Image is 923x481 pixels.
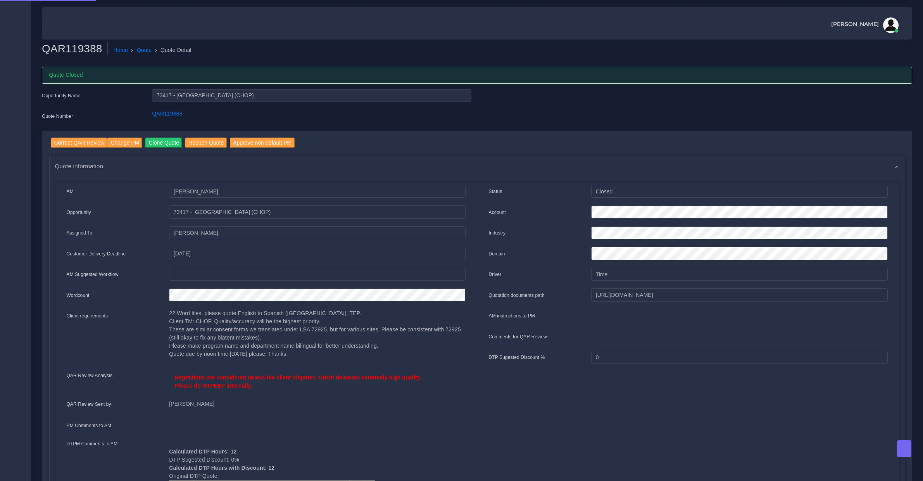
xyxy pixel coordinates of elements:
p: Please do MTPEEP internally. [175,382,459,390]
label: AM instructions to PM [489,312,535,319]
a: Home [113,46,128,54]
input: Change PM [107,138,142,148]
h2: QAR119388 [42,42,108,55]
label: Customer Delivery Deadline [67,250,126,257]
input: pm [169,226,465,240]
input: Clone Quote [145,138,182,148]
input: Reopen Quote [185,138,227,148]
a: QAR119388 [152,110,182,117]
input: Correct QAR Review [51,138,108,148]
p: [PERSON_NAME] [169,400,465,408]
div: Quote Closed [42,67,912,84]
p: Repetitions are considered unless the client disputes. CHOP demands extremely high quality. [175,374,459,382]
b: Calculated DTP Hours: 12 [169,448,236,455]
label: Status [489,188,502,195]
div: Quote information [50,156,905,176]
label: Opportunity [67,209,91,216]
b: Calculated DTP Hours with Discount: 12 [169,465,274,471]
label: DTP Sugested Discount % [489,354,545,361]
label: QAR Review Sent by [67,401,111,408]
label: AM Suggested Workflow [67,271,119,278]
a: Quote [137,46,152,54]
label: Quote Number [42,113,73,120]
label: PM Comments to AM [67,422,112,429]
label: DTPM Comments to AM [67,440,118,447]
a: [PERSON_NAME]avatar [827,17,901,33]
p: 22 Word files, please quote English to Spanish ([GEOGRAPHIC_DATA]). TEP. Client TM: CHOP. Quality... [169,309,465,358]
label: Client requirements [67,312,108,319]
label: Domain [489,250,505,257]
label: Quotation documents path [489,292,545,299]
label: Assigned To [67,229,93,236]
label: Industry [489,229,506,236]
label: QAR Review Analysis [67,372,113,379]
label: AM [67,188,74,195]
img: avatar [883,17,899,33]
span: [PERSON_NAME] [831,21,879,27]
li: Quote Detail [152,46,192,54]
input: Approve non-default PM [230,138,295,148]
label: Comments for QAR Review [489,333,547,340]
span: Quote information [55,162,104,171]
label: Account [489,209,506,216]
label: Driver [489,271,502,278]
label: Opportunity Name [42,92,81,99]
label: Wordcount [67,292,90,299]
